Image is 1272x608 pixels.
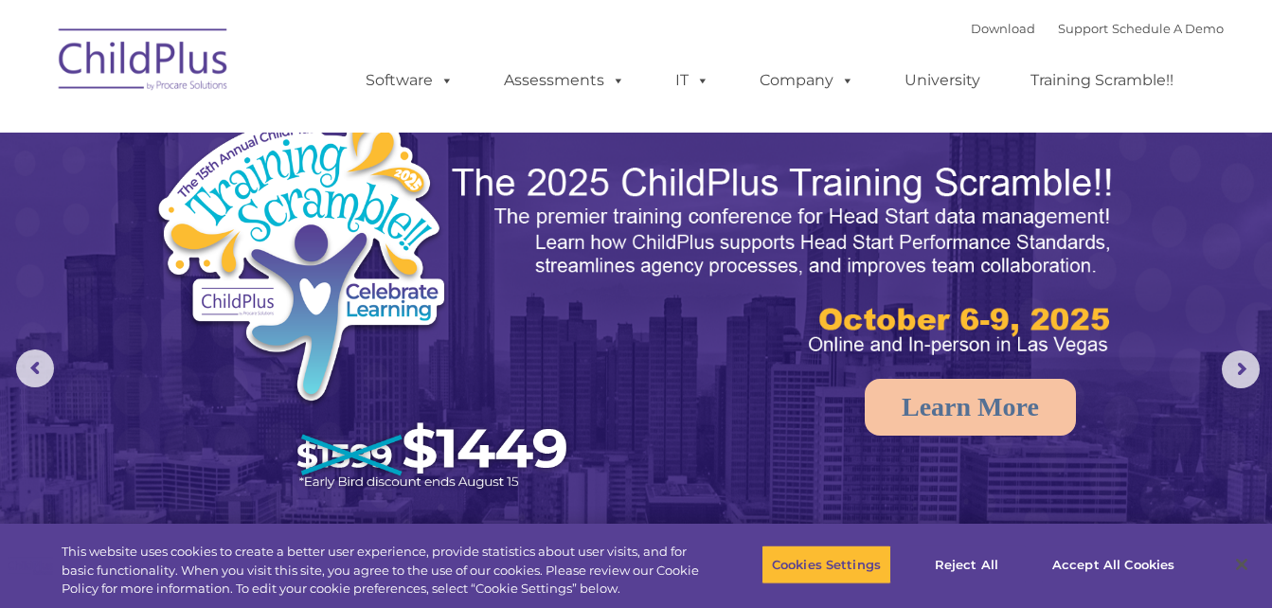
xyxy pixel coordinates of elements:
[761,545,891,584] button: Cookies Settings
[1221,544,1263,585] button: Close
[971,21,1224,36] font: |
[62,543,700,599] div: This website uses cookies to create a better user experience, provide statistics about user visit...
[1012,62,1192,99] a: Training Scramble!!
[865,379,1076,436] a: Learn More
[485,62,644,99] a: Assessments
[1042,545,1185,584] button: Accept All Cookies
[347,62,473,99] a: Software
[886,62,999,99] a: University
[656,62,728,99] a: IT
[741,62,873,99] a: Company
[907,545,1026,584] button: Reject All
[263,203,344,217] span: Phone number
[1112,21,1224,36] a: Schedule A Demo
[49,15,239,110] img: ChildPlus by Procare Solutions
[263,125,321,139] span: Last name
[1058,21,1108,36] a: Support
[971,21,1035,36] a: Download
